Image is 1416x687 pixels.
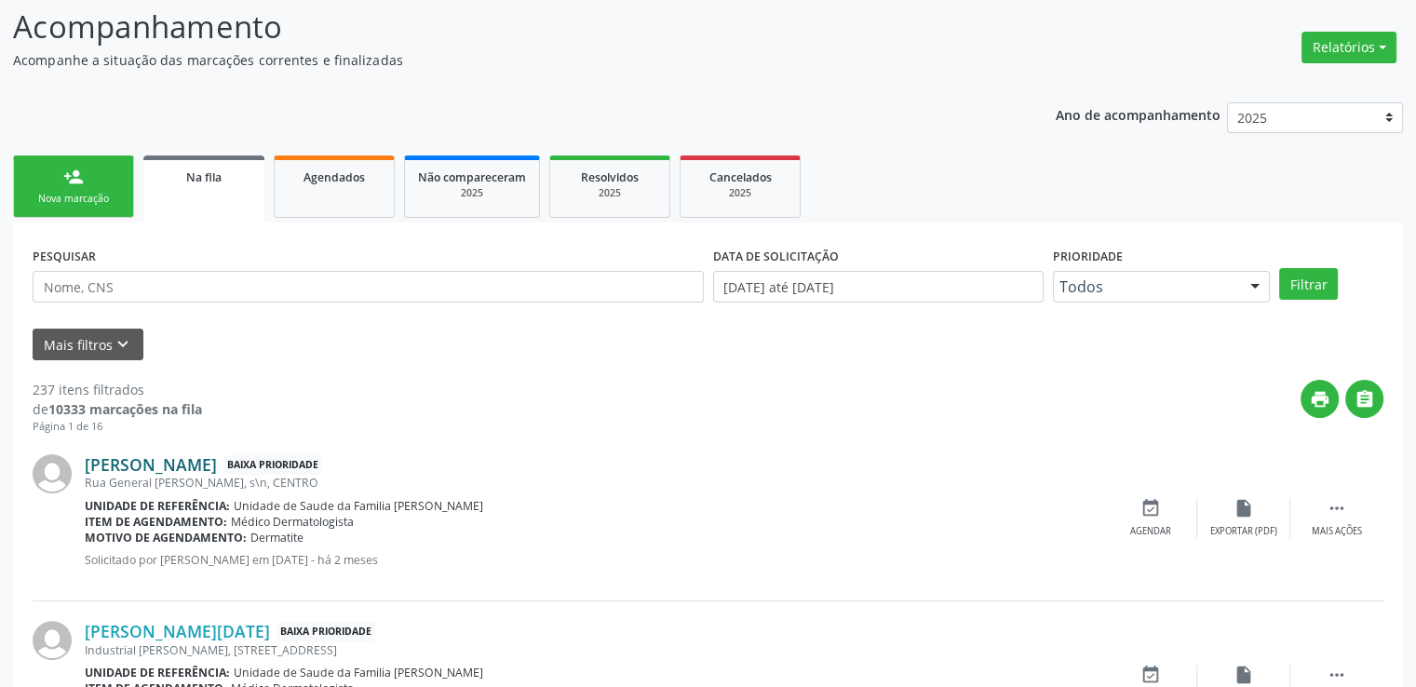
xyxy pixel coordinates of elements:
[33,621,72,660] img: img
[1310,389,1330,410] i: print
[85,642,1104,658] div: Industrial [PERSON_NAME], [STREET_ADDRESS]
[33,454,72,493] img: img
[33,329,143,361] button: Mais filtroskeyboard_arrow_down
[250,530,303,546] span: Dermatite
[1345,380,1383,418] button: 
[1279,268,1338,300] button: Filtrar
[713,242,839,271] label: DATA DE SOLICITAÇÃO
[13,4,986,50] p: Acompanhamento
[85,475,1104,491] div: Rua General [PERSON_NAME], s\n, CENTRO
[1301,32,1396,63] button: Relatórios
[33,242,96,271] label: PESQUISAR
[1130,525,1171,538] div: Agendar
[27,192,120,206] div: Nova marcação
[33,271,704,303] input: Nome, CNS
[1327,498,1347,519] i: 
[13,50,986,70] p: Acompanhe a situação das marcações correntes e finalizadas
[85,454,217,475] a: [PERSON_NAME]
[418,169,526,185] span: Não compareceram
[1056,102,1220,126] p: Ano de acompanhamento
[186,169,222,185] span: Na fila
[85,498,230,514] b: Unidade de referência:
[1312,525,1362,538] div: Mais ações
[223,455,322,475] span: Baixa Prioridade
[1301,380,1339,418] button: print
[303,169,365,185] span: Agendados
[1327,665,1347,685] i: 
[709,169,772,185] span: Cancelados
[234,498,483,514] span: Unidade de Saude da Familia [PERSON_NAME]
[85,621,270,641] a: [PERSON_NAME][DATE]
[234,665,483,680] span: Unidade de Saude da Familia [PERSON_NAME]
[33,380,202,399] div: 237 itens filtrados
[85,552,1104,568] p: Solicitado por [PERSON_NAME] em [DATE] - há 2 meses
[1140,665,1161,685] i: event_available
[85,530,247,546] b: Motivo de agendamento:
[63,167,84,187] div: person_add
[231,514,354,530] span: Médico Dermatologista
[1140,498,1161,519] i: event_available
[418,186,526,200] div: 2025
[48,400,202,418] strong: 10333 marcações na fila
[694,186,787,200] div: 2025
[85,514,227,530] b: Item de agendamento:
[276,622,375,641] span: Baixa Prioridade
[1059,277,1233,296] span: Todos
[581,169,639,185] span: Resolvidos
[1355,389,1375,410] i: 
[113,334,133,355] i: keyboard_arrow_down
[563,186,656,200] div: 2025
[33,399,202,419] div: de
[85,665,230,680] b: Unidade de referência:
[713,271,1044,303] input: Selecione um intervalo
[33,419,202,435] div: Página 1 de 16
[1234,665,1254,685] i: insert_drive_file
[1210,525,1277,538] div: Exportar (PDF)
[1234,498,1254,519] i: insert_drive_file
[1053,242,1123,271] label: Prioridade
